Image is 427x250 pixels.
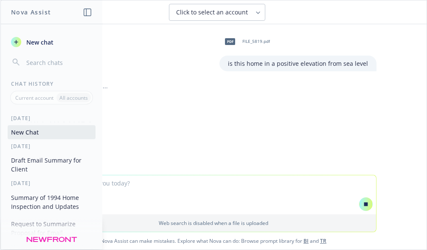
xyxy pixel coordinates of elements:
button: New chat [8,34,96,50]
div: [DATE] [1,143,102,150]
p: Web search is disabled when a file is uploaded [56,219,371,227]
input: Search chats [25,56,92,68]
div: pdfFILE_5819.pdf [219,31,272,52]
div: Chat History [1,80,102,87]
span: Click to select an account [176,8,248,17]
h1: Nova Assist [11,8,51,17]
button: New Chat [8,125,96,139]
p: All accounts [59,94,88,101]
button: Click to select an account [169,4,265,21]
div: [DATE] [1,115,102,122]
div: Processing files... [51,81,376,90]
a: BI [303,237,309,244]
span: New chat [25,38,53,47]
a: TR [320,237,326,244]
button: Request to Summarize Proposal for Email [8,217,96,240]
div: [DATE] [1,180,102,187]
span: FILE_5819.pdf [242,39,270,44]
span: pdf [225,38,235,45]
button: Draft Email Summary for Client [8,153,96,176]
p: is this home in a positive elevation from sea level [228,59,368,68]
p: Current account [15,94,53,101]
button: Summary of 1994 Home Inspection and Updates [8,191,96,213]
span: Nova Assist can make mistakes. Explore what Nova can do: Browse prompt library for and [4,232,423,250]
